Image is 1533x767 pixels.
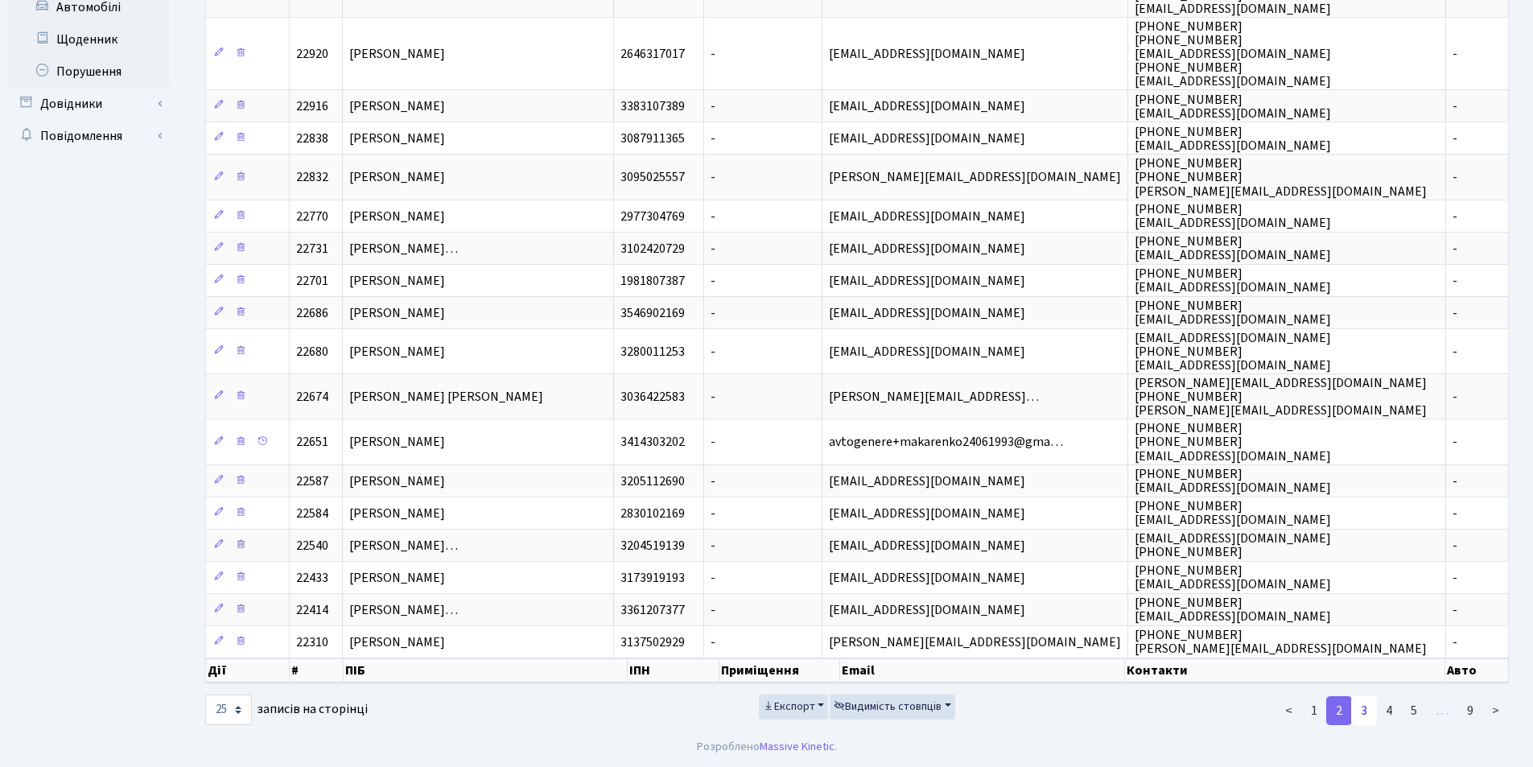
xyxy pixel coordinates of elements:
[711,537,715,555] span: -
[711,304,715,322] span: -
[620,569,685,587] span: 3173919193
[711,505,715,522] span: -
[349,169,445,187] span: [PERSON_NAME]
[1453,272,1457,290] span: -
[296,633,328,651] span: 22310
[711,240,715,258] span: -
[1453,472,1457,490] span: -
[1135,91,1331,122] span: [PHONE_NUMBER] [EMAIL_ADDRESS][DOMAIN_NAME]
[1135,562,1331,593] span: [PHONE_NUMBER] [EMAIL_ADDRESS][DOMAIN_NAME]
[711,343,715,361] span: -
[296,388,328,406] span: 22674
[1351,696,1377,725] a: 3
[349,472,445,490] span: [PERSON_NAME]
[1482,696,1509,725] a: >
[763,699,815,715] span: Експорт
[349,97,445,115] span: [PERSON_NAME]
[8,56,169,88] a: Порушення
[711,388,715,406] span: -
[344,658,627,682] th: ПІБ
[840,658,1124,682] th: Email
[760,738,834,755] a: Massive Kinetic
[1453,343,1457,361] span: -
[349,388,543,406] span: [PERSON_NAME] [PERSON_NAME]
[1453,601,1457,619] span: -
[620,434,685,452] span: 3414303202
[829,169,1121,187] span: [PERSON_NAME][EMAIL_ADDRESS][DOMAIN_NAME]
[1453,569,1457,587] span: -
[1135,265,1331,296] span: [PHONE_NUMBER] [EMAIL_ADDRESS][DOMAIN_NAME]
[8,120,169,152] a: Повідомлення
[620,472,685,490] span: 3205112690
[620,208,685,225] span: 2977304769
[296,169,328,187] span: 22832
[349,130,445,147] span: [PERSON_NAME]
[296,208,328,225] span: 22770
[829,633,1121,651] span: [PERSON_NAME][EMAIL_ADDRESS][DOMAIN_NAME]
[829,569,1025,587] span: [EMAIL_ADDRESS][DOMAIN_NAME]
[1135,123,1331,155] span: [PHONE_NUMBER] [EMAIL_ADDRESS][DOMAIN_NAME]
[296,601,328,619] span: 22414
[620,130,685,147] span: 3087911365
[1135,374,1427,419] span: [PERSON_NAME][EMAIL_ADDRESS][DOMAIN_NAME] [PHONE_NUMBER] [PERSON_NAME][EMAIL_ADDRESS][DOMAIN_NAME]
[829,304,1025,322] span: [EMAIL_ADDRESS][DOMAIN_NAME]
[1453,633,1457,651] span: -
[620,633,685,651] span: 3137502929
[349,601,458,619] span: [PERSON_NAME]…
[620,272,685,290] span: 1981807387
[829,208,1025,225] span: [EMAIL_ADDRESS][DOMAIN_NAME]
[620,45,685,63] span: 2646317017
[620,343,685,361] span: 3280011253
[628,658,720,682] th: ІПН
[1135,329,1331,374] span: [EMAIL_ADDRESS][DOMAIN_NAME] [PHONE_NUMBER] [EMAIL_ADDRESS][DOMAIN_NAME]
[829,434,1063,452] span: avtogenere+makarenko24061993@gma…
[296,569,328,587] span: 22433
[830,695,955,720] button: Видимість стовпців
[205,695,252,725] select: записів на сторінці
[834,699,942,715] span: Видимість стовпців
[1135,530,1331,561] span: [EMAIL_ADDRESS][DOMAIN_NAME] [PHONE_NUMBER]
[1453,208,1457,225] span: -
[296,472,328,490] span: 22587
[296,45,328,63] span: 22920
[349,304,445,322] span: [PERSON_NAME]
[349,537,458,555] span: [PERSON_NAME]…
[296,505,328,522] span: 22584
[711,208,715,225] span: -
[1453,240,1457,258] span: -
[711,272,715,290] span: -
[1135,419,1331,464] span: [PHONE_NUMBER] [PHONE_NUMBER] [EMAIL_ADDRESS][DOMAIN_NAME]
[620,601,685,619] span: 3361207377
[1453,388,1457,406] span: -
[8,23,169,56] a: Щоденник
[349,633,445,651] span: [PERSON_NAME]
[296,537,328,555] span: 22540
[1401,696,1427,725] a: 5
[1125,658,1445,682] th: Контакти
[1135,626,1427,658] span: [PHONE_NUMBER] [PERSON_NAME][EMAIL_ADDRESS][DOMAIN_NAME]
[1135,465,1331,497] span: [PHONE_NUMBER] [EMAIL_ADDRESS][DOMAIN_NAME]
[1453,434,1457,452] span: -
[349,505,445,522] span: [PERSON_NAME]
[1326,696,1352,725] a: 2
[711,633,715,651] span: -
[349,208,445,225] span: [PERSON_NAME]
[1135,200,1331,232] span: [PHONE_NUMBER] [EMAIL_ADDRESS][DOMAIN_NAME]
[711,45,715,63] span: -
[759,695,829,720] button: Експорт
[1135,18,1331,90] span: [PHONE_NUMBER] [PHONE_NUMBER] [EMAIL_ADDRESS][DOMAIN_NAME] [PHONE_NUMBER] [EMAIL_ADDRESS][DOMAIN_...
[829,505,1025,522] span: [EMAIL_ADDRESS][DOMAIN_NAME]
[1457,696,1483,725] a: 9
[349,569,445,587] span: [PERSON_NAME]
[1445,658,1509,682] th: Авто
[620,97,685,115] span: 3383107389
[290,658,344,682] th: #
[296,304,328,322] span: 22686
[829,130,1025,147] span: [EMAIL_ADDRESS][DOMAIN_NAME]
[829,343,1025,361] span: [EMAIL_ADDRESS][DOMAIN_NAME]
[1453,97,1457,115] span: -
[8,88,169,120] a: Довідники
[349,272,445,290] span: [PERSON_NAME]
[1453,304,1457,322] span: -
[620,240,685,258] span: 3102420729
